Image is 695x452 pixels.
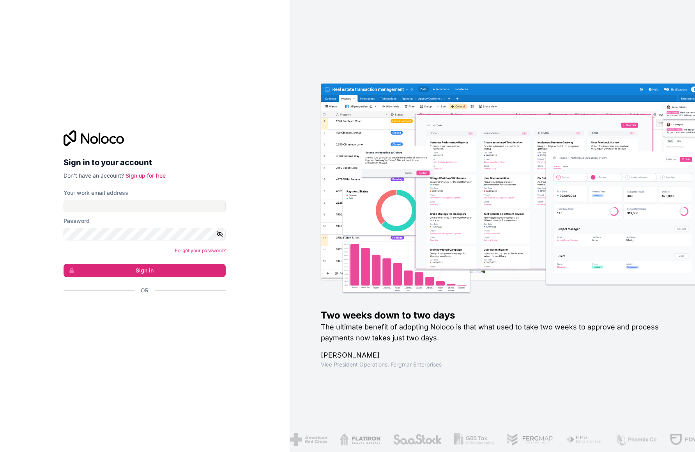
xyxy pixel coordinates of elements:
[64,217,90,225] label: Password
[64,200,226,212] input: Email address
[126,172,166,179] a: Sign up for free
[373,433,422,446] img: /assets/saastock-C6Zbiodz.png
[320,433,361,446] img: /assets/flatiron-C8eUkumj.png
[64,189,128,197] label: Your work email address
[141,287,149,294] span: Or
[486,433,534,446] img: /assets/fergmar-CudnrXN5.png
[596,433,638,446] img: /assets/phoenix-BREaitsQ.png
[321,350,670,361] h1: [PERSON_NAME]
[546,433,583,446] img: /assets/fiera-fwj2N5v4.png
[64,172,124,179] span: Don't have an account?
[321,322,670,343] h2: The ultimate benefit of adopting Noloco is that what used to take two weeks to approve and proces...
[435,433,474,446] img: /assets/gbstax-C-GtDUiK.png
[321,309,670,322] h1: Two weeks down to two days
[321,361,670,368] h1: Vice President Operations , Fergmar Enterprises
[175,247,226,253] a: Forgot your password?
[270,433,308,446] img: /assets/american-red-cross-BAupjrZR.png
[64,264,226,277] button: Sign in
[64,155,226,169] h2: Sign in to your account
[64,228,226,240] input: Password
